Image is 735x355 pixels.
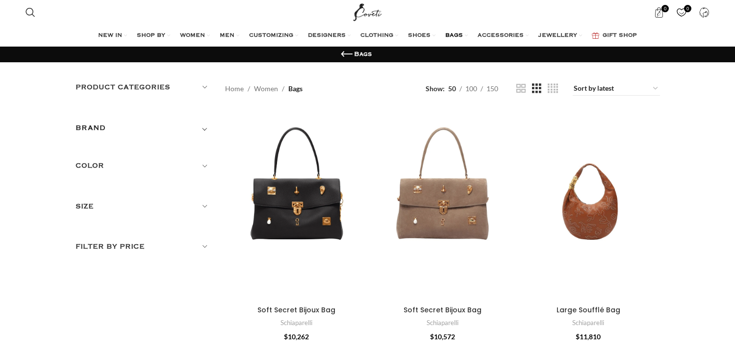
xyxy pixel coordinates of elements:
a: 0 [672,2,692,22]
a: WOMEN [180,26,210,46]
h5: Filter by price [76,241,211,252]
span: $ [576,332,580,341]
a: Grid view 3 [532,82,541,95]
bdi: 10,572 [430,332,455,341]
span: DESIGNERS [308,32,346,40]
h5: Product categories [76,82,211,93]
a: Soft Secret Bijoux Bag [257,305,335,315]
span: MEN [220,32,234,40]
span: $ [430,332,434,341]
span: JEWELLERY [538,32,577,40]
a: ACCESSORIES [478,26,529,46]
span: ACCESSORIES [478,32,524,40]
a: JEWELLERY [538,26,582,46]
h5: Size [76,201,211,212]
bdi: 11,810 [576,332,601,341]
a: Soft Secret Bijoux Bag [225,110,368,301]
a: CUSTOMIZING [249,26,298,46]
span: 0 [684,5,691,12]
span: Show [426,83,445,94]
span: CUSTOMIZING [249,32,293,40]
a: Go back [339,47,354,62]
a: Schiaparelli [280,318,312,328]
nav: Breadcrumb [225,83,303,94]
span: 100 [465,84,477,93]
span: GIFT SHOP [603,32,637,40]
a: MEN [220,26,239,46]
a: Soft Secret Bijoux Bag [404,305,482,315]
span: WOMEN [180,32,205,40]
div: Main navigation [21,26,714,46]
span: 50 [448,84,456,93]
span: 150 [486,84,498,93]
span: CLOTHING [360,32,393,40]
span: SHOES [408,32,431,40]
a: Large Soufflé Bag [557,305,620,315]
a: SHOP BY [137,26,170,46]
span: Bags [288,83,303,94]
a: Schiaparelli [427,318,458,328]
span: SHOP BY [137,32,165,40]
a: Site logo [351,7,384,16]
h5: BRAND [76,123,106,133]
a: 50 [445,83,459,94]
span: NEW IN [98,32,122,40]
a: Schiaparelli [572,318,604,328]
a: Home [225,83,244,94]
span: BAGS [445,32,463,40]
a: NEW IN [98,26,127,46]
a: Grid view 2 [516,82,526,95]
a: BAGS [445,26,468,46]
a: Grid view 4 [548,82,558,95]
span: $ [284,332,288,341]
a: Large Soufflé Bag [517,110,660,301]
a: CLOTHING [360,26,398,46]
img: GiftBag [592,32,599,39]
a: GIFT SHOP [592,26,637,46]
select: Shop order [573,82,660,96]
a: Soft Secret Bijoux Bag [371,110,514,301]
h5: Color [76,160,211,171]
h1: Bags [354,50,372,59]
a: Search [21,2,40,22]
div: My Wishlist [672,2,692,22]
a: 0 [649,2,669,22]
a: 150 [483,83,502,94]
a: Women [254,83,278,94]
a: DESIGNERS [308,26,351,46]
a: SHOES [408,26,435,46]
div: Toggle filter [76,122,211,140]
span: 0 [661,5,669,12]
bdi: 10,262 [284,332,309,341]
a: 100 [462,83,481,94]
